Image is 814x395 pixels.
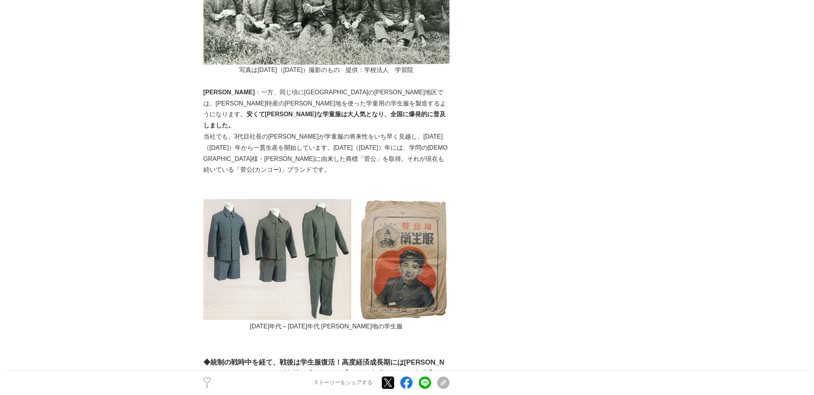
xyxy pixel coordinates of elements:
[203,89,255,95] strong: [PERSON_NAME]
[203,87,449,131] p: ：一方、同じ頃に[GEOGRAPHIC_DATA]の[PERSON_NAME]地区では、[PERSON_NAME]特産の[PERSON_NAME]地を使った学童用の学生服を製造するようになります。
[203,111,446,129] strong: 安くて[PERSON_NAME]な学童服は大人気となり、全国に爆発的に普及しました。
[203,198,449,321] img: thumbnail_4b710be0-a40a-11ec-b6bb-9350dbfb2a9f.png
[203,198,449,332] p: [DATE]年代～[DATE]年代 [PERSON_NAME]地の学生服
[203,131,449,176] p: 当社でも、3代目社長の[PERSON_NAME]が学童服の将来性をいち早く見越し、[DATE]（[DATE]）年から一貫生産を開始しています。[DATE]（[DATE]）年には、学問の[DEMO...
[203,385,211,388] p: 5
[313,380,373,387] p: ストーリーをシェアする
[203,357,449,379] h3: ◆統制の戦時中を経て、戦後は学生服復活！高度経済成長期には[PERSON_NAME][PERSON_NAME]耐久性が求められた【[DATE]年代～[DATE]年代】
